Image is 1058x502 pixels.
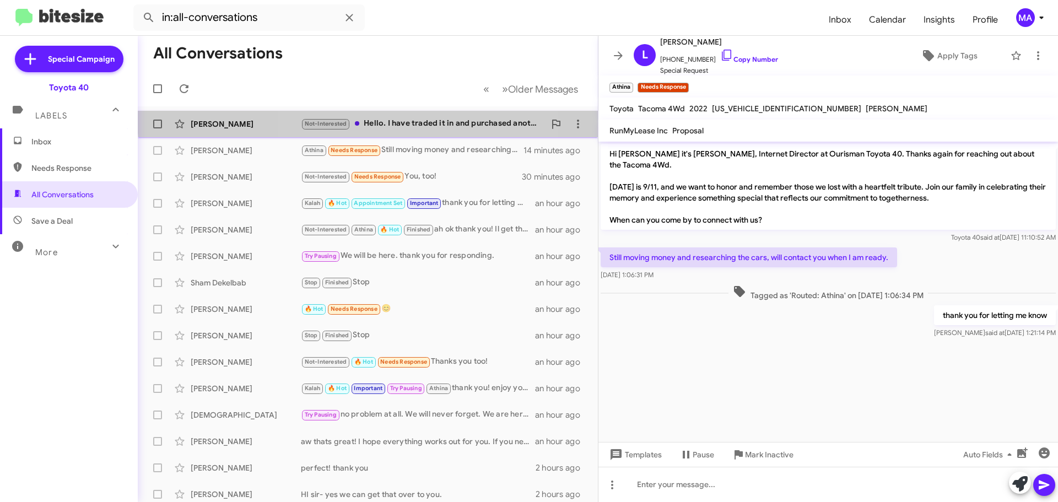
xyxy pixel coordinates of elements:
[301,355,535,368] div: Thanks you too!
[1016,8,1035,27] div: MA
[380,358,427,365] span: Needs Response
[380,226,399,233] span: 🔥 Hot
[331,147,377,154] span: Needs Response
[609,126,668,136] span: RunMyLease Inc
[328,199,347,207] span: 🔥 Hot
[305,279,318,286] span: Stop
[305,226,347,233] span: Not-Interested
[191,383,301,394] div: [PERSON_NAME]
[153,45,283,62] h1: All Conversations
[331,305,377,312] span: Needs Response
[354,358,373,365] span: 🔥 Hot
[191,436,301,447] div: [PERSON_NAME]
[301,250,535,262] div: We will be here. thank you for responding.
[609,83,633,93] small: Athina
[301,436,535,447] div: aw thats great! I hope everything works out for you. If you need anything in the future or servic...
[607,445,662,465] span: Templates
[951,233,1056,241] span: Toyota 40 [DATE] 11:10:52 AM
[191,277,301,288] div: Sham Dekelbab
[483,82,489,96] span: «
[410,199,439,207] span: Important
[720,55,778,63] a: Copy Number
[508,83,578,95] span: Older Messages
[305,252,337,260] span: Try Pausing
[301,197,535,209] div: thank you for letting me know. Ill update your information. If we can do anything for you in the ...
[609,104,634,114] span: Toyota
[354,199,402,207] span: Appointment Set
[191,304,301,315] div: [PERSON_NAME]
[328,385,347,392] span: 🔥 Hot
[15,46,123,72] a: Special Campaign
[301,489,536,500] div: HI sir- yes we can get that over to you.
[712,104,861,114] span: [US_VEHICLE_IDENTIFICATION_NUMBER]
[301,276,535,289] div: Stop
[693,445,714,465] span: Pause
[407,226,431,233] span: Finished
[934,328,1056,337] span: [PERSON_NAME] [DATE] 1:21:14 PM
[660,48,778,65] span: [PHONE_NUMBER]
[305,120,347,127] span: Not-Interested
[535,357,589,368] div: an hour ago
[305,411,337,418] span: Try Pausing
[723,445,802,465] button: Mark Inactive
[477,78,585,100] nav: Page navigation example
[301,223,535,236] div: ah ok thank you! Il get this updated
[915,4,964,36] a: Insights
[301,382,535,395] div: thank you! enjoy your day!
[937,46,978,66] span: Apply Tags
[305,358,347,365] span: Not-Interested
[866,104,927,114] span: [PERSON_NAME]
[305,305,323,312] span: 🔥 Hot
[354,226,373,233] span: Athina
[301,170,523,183] div: You, too!
[301,462,536,473] div: perfect! thank you
[305,147,323,154] span: Athina
[31,189,94,200] span: All Conversations
[598,445,671,465] button: Templates
[535,224,589,235] div: an hour ago
[963,445,1016,465] span: Auto Fields
[689,104,708,114] span: 2022
[601,271,654,279] span: [DATE] 1:06:31 PM
[985,328,1005,337] span: said at
[191,462,301,473] div: [PERSON_NAME]
[964,4,1007,36] a: Profile
[502,82,508,96] span: »
[35,111,67,121] span: Labels
[191,198,301,209] div: [PERSON_NAME]
[980,233,1000,241] span: said at
[305,385,321,392] span: Kalah
[535,409,589,420] div: an hour ago
[301,144,523,156] div: Still moving money and researching the cars, will contact you when I am ready.
[31,136,125,147] span: Inbox
[48,53,115,64] span: Special Campaign
[354,385,382,392] span: Important
[660,35,778,48] span: [PERSON_NAME]
[133,4,365,31] input: Search
[191,330,301,341] div: [PERSON_NAME]
[301,117,545,130] div: Hello. I have traded it in and purchased another vehicle.
[305,332,318,339] span: Stop
[660,65,778,76] span: Special Request
[860,4,915,36] a: Calendar
[535,383,589,394] div: an hour ago
[191,118,301,129] div: [PERSON_NAME]
[535,277,589,288] div: an hour ago
[638,83,688,93] small: Needs Response
[642,46,648,64] span: L
[31,215,73,226] span: Save a Deal
[1007,8,1046,27] button: MA
[536,462,589,473] div: 2 hours ago
[820,4,860,36] a: Inbox
[301,408,535,421] div: no problem at all. We will never forget. We are here whenever you need anything
[892,46,1005,66] button: Apply Tags
[535,198,589,209] div: an hour ago
[191,145,301,156] div: [PERSON_NAME]
[535,304,589,315] div: an hour ago
[728,285,928,301] span: Tagged as 'Routed: Athina' on [DATE] 1:06:34 PM
[477,78,496,100] button: Previous
[671,445,723,465] button: Pause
